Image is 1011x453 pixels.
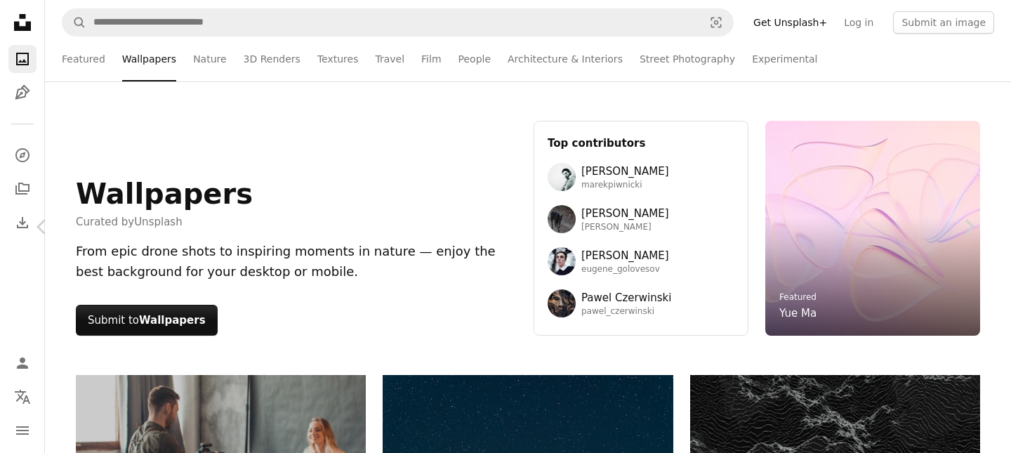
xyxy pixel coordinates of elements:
[76,214,253,230] span: Curated by
[581,205,669,222] span: [PERSON_NAME]
[8,416,37,445] button: Menu
[421,37,441,81] a: Film
[581,306,671,317] span: pawel_czerwinski
[699,9,733,36] button: Visual search
[62,9,86,36] button: Search Unsplash
[581,163,669,180] span: [PERSON_NAME]
[76,242,517,282] div: From epic drone shots to inspiring moments in nature — enjoy the best background for your desktop...
[134,216,183,228] a: Unsplash
[548,205,734,233] a: Avatar of user Wolfgang Hasselmann[PERSON_NAME][PERSON_NAME]
[8,79,37,107] a: Illustrations
[548,247,576,275] img: Avatar of user Eugene Golovesov
[139,314,206,327] strong: Wallpapers
[745,11,835,34] a: Get Unsplash+
[548,135,734,152] h3: Top contributors
[548,163,576,191] img: Avatar of user Marek Piwnicki
[581,222,669,233] span: [PERSON_NAME]
[508,37,623,81] a: Architecture & Interiors
[779,292,817,302] a: Featured
[640,37,735,81] a: Street Photography
[752,37,817,81] a: Experimental
[548,289,576,317] img: Avatar of user Pawel Czerwinski
[8,383,37,411] button: Language
[581,247,669,264] span: [PERSON_NAME]
[317,37,359,81] a: Textures
[548,247,734,275] a: Avatar of user Eugene Golovesov[PERSON_NAME]eugene_golovesov
[548,205,576,233] img: Avatar of user Wolfgang Hasselmann
[927,159,1011,294] a: Next
[458,37,491,81] a: People
[835,11,882,34] a: Log in
[893,11,994,34] button: Submit an image
[76,177,253,211] h1: Wallpapers
[62,37,105,81] a: Featured
[62,8,734,37] form: Find visuals sitewide
[581,180,669,191] span: marekpiwnicki
[581,289,671,306] span: Pawel Czerwinski
[8,349,37,377] a: Log in / Sign up
[76,305,218,336] button: Submit toWallpapers
[375,37,404,81] a: Travel
[244,37,300,81] a: 3D Renders
[8,141,37,169] a: Explore
[581,264,669,275] span: eugene_golovesov
[548,163,734,191] a: Avatar of user Marek Piwnicki[PERSON_NAME]marekpiwnicki
[8,45,37,73] a: Photos
[779,305,817,322] a: Yue Ma
[193,37,226,81] a: Nature
[548,289,734,317] a: Avatar of user Pawel CzerwinskiPawel Czerwinskipawel_czerwinski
